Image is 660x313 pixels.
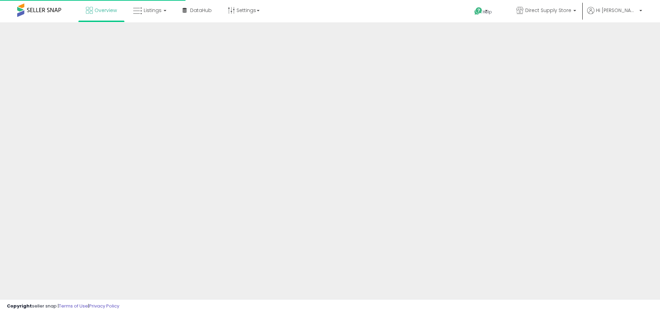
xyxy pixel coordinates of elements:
span: Direct Supply Store [525,7,571,14]
a: Hi [PERSON_NAME] [587,7,642,22]
a: Privacy Policy [89,303,119,309]
span: Listings [144,7,162,14]
div: seller snap | | [7,303,119,310]
strong: Copyright [7,303,32,309]
a: Help [469,2,505,22]
a: Terms of Use [59,303,88,309]
span: DataHub [190,7,212,14]
span: Help [483,9,492,15]
span: Overview [95,7,117,14]
i: Get Help [474,7,483,15]
span: Hi [PERSON_NAME] [596,7,637,14]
